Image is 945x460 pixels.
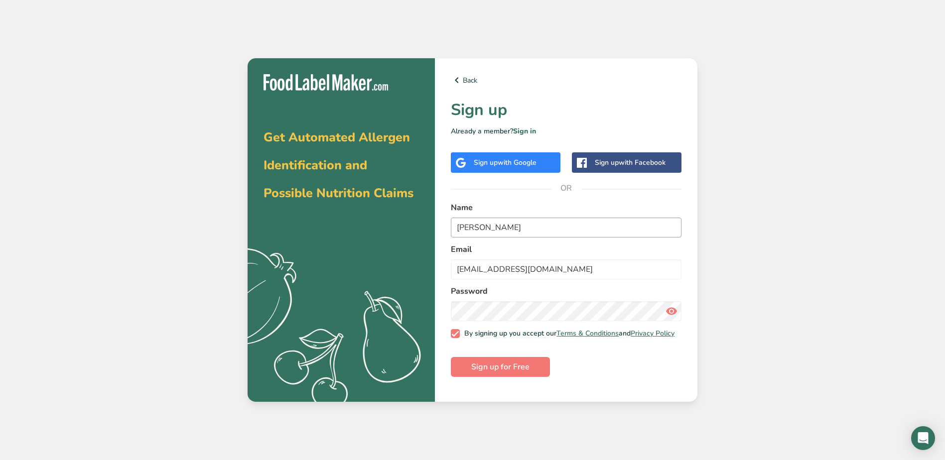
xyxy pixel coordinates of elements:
[264,74,388,91] img: Food Label Maker
[498,158,537,167] span: with Google
[451,98,681,122] h1: Sign up
[451,243,681,255] label: Email
[619,158,666,167] span: with Facebook
[595,157,666,168] div: Sign up
[451,202,681,214] label: Name
[451,259,681,279] input: email@example.com
[471,361,530,373] span: Sign up for Free
[451,126,681,136] p: Already a member?
[911,426,935,450] div: Open Intercom Messenger
[474,157,537,168] div: Sign up
[460,329,675,338] span: By signing up you accept our and
[264,129,413,202] span: Get Automated Allergen Identification and Possible Nutrition Claims
[451,218,681,237] input: John Doe
[551,173,581,203] span: OR
[451,357,550,377] button: Sign up for Free
[451,74,681,86] a: Back
[513,126,536,136] a: Sign in
[556,329,619,338] a: Terms & Conditions
[631,329,675,338] a: Privacy Policy
[451,285,681,297] label: Password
